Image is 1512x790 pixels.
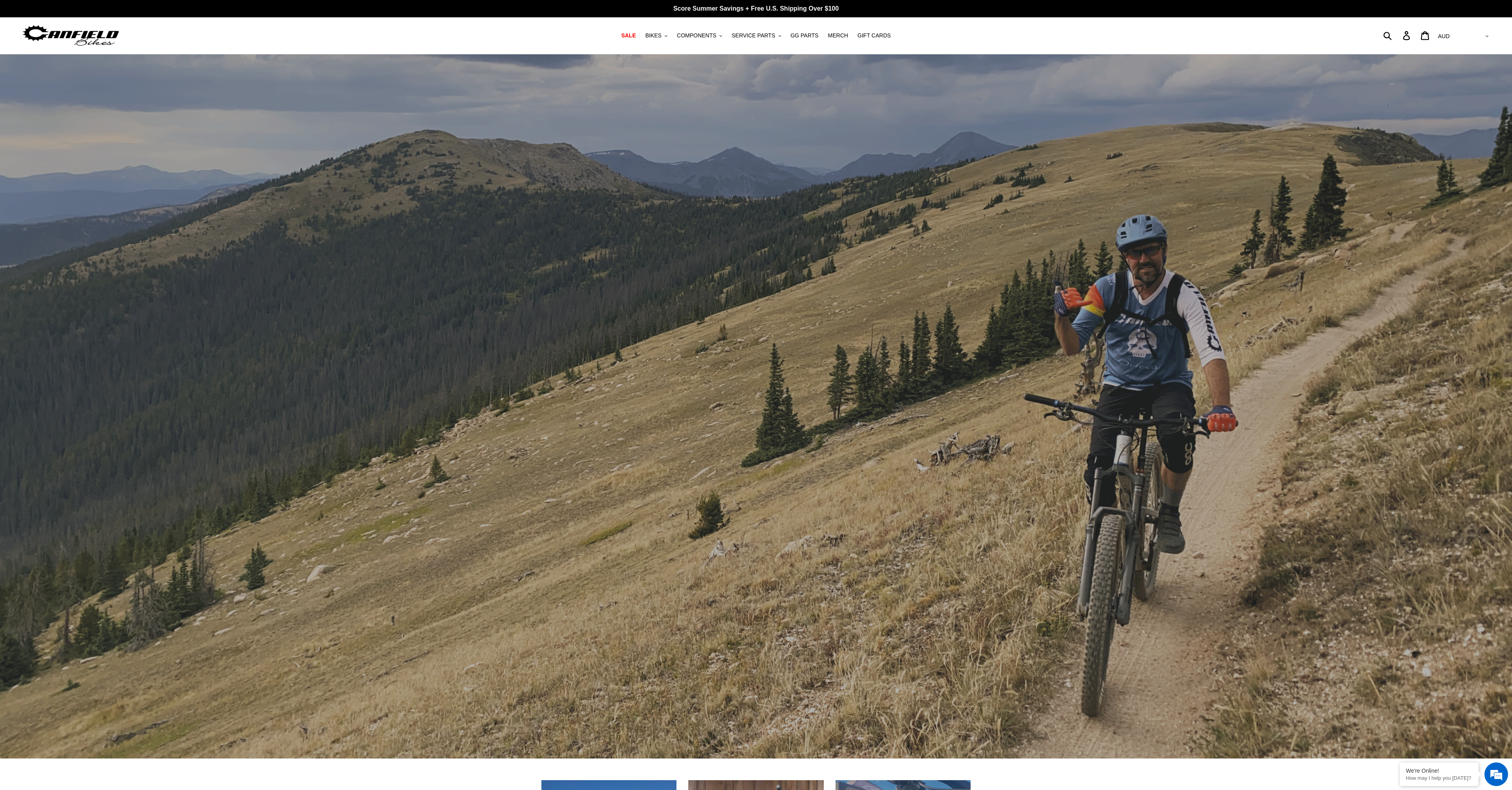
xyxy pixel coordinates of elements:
span: SALE [621,32,636,39]
span: COMPONENTS [677,32,716,39]
button: SERVICE PARTS [728,30,785,41]
button: BIKES [641,30,671,41]
a: SALE [617,30,640,41]
span: SERVICE PARTS [732,32,775,39]
img: Canfield Bikes [22,23,120,48]
a: MERCH [824,30,852,41]
span: GG PARTS [791,32,819,39]
a: GIFT CARDS [854,30,895,41]
span: GIFT CARDS [858,32,891,39]
input: Search [1388,27,1408,44]
div: We're Online! [1406,768,1473,774]
a: GG PARTS [787,30,823,41]
p: How may I help you today? [1406,775,1473,781]
span: MERCH [828,32,848,39]
button: COMPONENTS [673,30,726,41]
span: BIKES [645,32,661,39]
